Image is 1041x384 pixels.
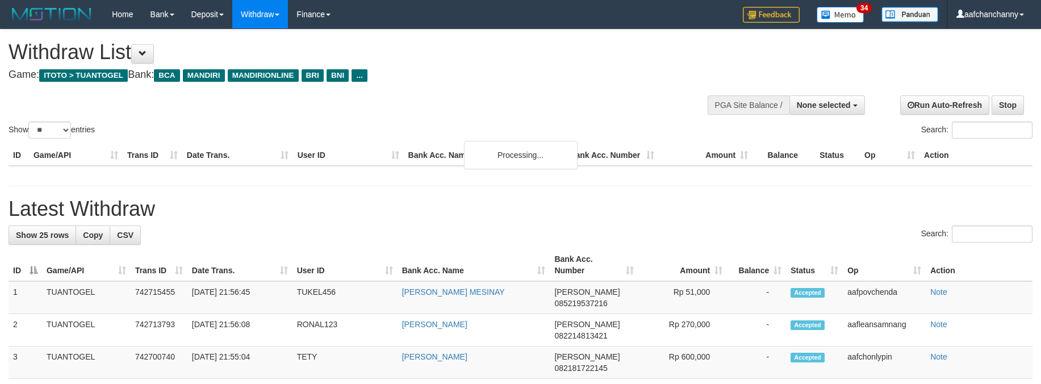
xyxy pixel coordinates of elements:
input: Search: [952,122,1032,139]
a: Note [930,320,947,329]
th: Bank Acc. Name: activate to sort column ascending [398,249,550,281]
a: Run Auto-Refresh [900,95,989,115]
a: Note [930,352,947,361]
th: Amount [659,145,752,166]
a: Stop [992,95,1024,115]
th: Bank Acc. Number: activate to sort column ascending [550,249,638,281]
th: Bank Acc. Number [565,145,659,166]
span: MANDIRI [183,69,225,82]
td: [DATE] 21:56:08 [187,314,292,347]
th: Status [815,145,860,166]
th: Op: activate to sort column ascending [843,249,926,281]
a: Show 25 rows [9,226,76,245]
td: Rp 270,000 [638,314,727,347]
a: [PERSON_NAME] [402,320,467,329]
td: 742715455 [131,281,187,314]
th: Trans ID [123,145,182,166]
span: BCA [154,69,179,82]
h1: Latest Withdraw [9,198,1032,220]
td: 2 [9,314,42,347]
span: ... [352,69,367,82]
td: Rp 600,000 [638,347,727,379]
span: Copy 082214813421 to clipboard [554,331,607,340]
td: 742700740 [131,347,187,379]
span: [PERSON_NAME] [554,320,620,329]
div: Processing... [464,141,578,169]
span: [PERSON_NAME] [554,287,620,297]
input: Search: [952,226,1032,243]
img: panduan.png [881,7,938,22]
td: - [727,347,786,379]
span: Copy 082181722145 to clipboard [554,364,607,373]
th: Date Trans.: activate to sort column ascending [187,249,292,281]
a: [PERSON_NAME] [402,352,467,361]
span: BNI [327,69,349,82]
label: Search: [921,226,1032,243]
span: CSV [117,231,133,240]
span: MANDIRIONLINE [228,69,299,82]
th: Op [860,145,919,166]
span: BRI [302,69,324,82]
img: Feedback.jpg [743,7,800,23]
th: Bank Acc. Name [404,145,566,166]
span: Accepted [791,353,825,362]
span: [PERSON_NAME] [554,352,620,361]
th: User ID: activate to sort column ascending [292,249,398,281]
td: TUANTOGEL [42,281,131,314]
th: Trans ID: activate to sort column ascending [131,249,187,281]
div: PGA Site Balance / [708,95,789,115]
td: Rp 51,000 [638,281,727,314]
th: Date Trans. [182,145,293,166]
th: Action [919,145,1032,166]
span: Accepted [791,288,825,298]
td: 3 [9,347,42,379]
img: Button%20Memo.svg [817,7,864,23]
td: TUKEL456 [292,281,398,314]
a: Copy [76,226,110,245]
span: Show 25 rows [16,231,69,240]
img: MOTION_logo.png [9,6,95,23]
label: Search: [921,122,1032,139]
th: Amount: activate to sort column ascending [638,249,727,281]
th: ID: activate to sort column descending [9,249,42,281]
td: aafpovchenda [843,281,926,314]
th: User ID [293,145,404,166]
td: - [727,314,786,347]
button: None selected [789,95,865,115]
th: Balance [752,145,815,166]
th: Game/API: activate to sort column ascending [42,249,131,281]
select: Showentries [28,122,71,139]
a: [PERSON_NAME] MESINAY [402,287,505,297]
td: [DATE] 21:55:04 [187,347,292,379]
td: 742713793 [131,314,187,347]
th: Game/API [29,145,123,166]
span: 34 [856,3,872,13]
span: Accepted [791,320,825,330]
label: Show entries [9,122,95,139]
span: Copy [83,231,103,240]
a: CSV [110,226,141,245]
td: aafchonlypin [843,347,926,379]
td: RONAL123 [292,314,398,347]
td: TUANTOGEL [42,314,131,347]
td: 1 [9,281,42,314]
a: Note [930,287,947,297]
span: Copy 085219537216 to clipboard [554,299,607,308]
h4: Game: Bank: [9,69,683,81]
td: [DATE] 21:56:45 [187,281,292,314]
td: TUANTOGEL [42,347,131,379]
span: ITOTO > TUANTOGEL [39,69,128,82]
th: Balance: activate to sort column ascending [727,249,786,281]
td: - [727,281,786,314]
th: Action [926,249,1032,281]
span: None selected [797,101,851,110]
th: Status: activate to sort column ascending [786,249,843,281]
td: aafleansamnang [843,314,926,347]
h1: Withdraw List [9,41,683,64]
th: ID [9,145,29,166]
td: TETY [292,347,398,379]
